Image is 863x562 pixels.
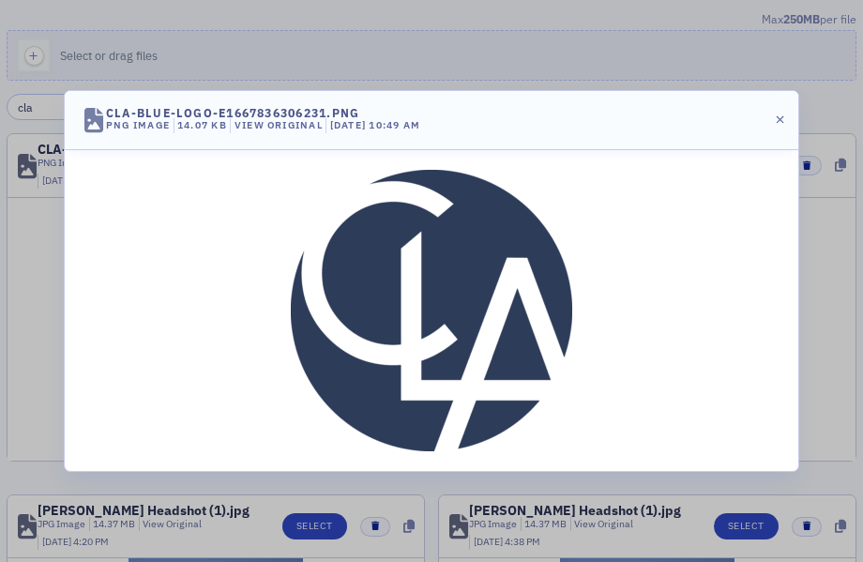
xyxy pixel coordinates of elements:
div: PNG Image [106,118,170,133]
div: CLA-Blue-Logo-e1667836306231.png [106,107,359,118]
a: View Original [235,118,323,131]
span: [DATE] [330,118,370,131]
div: 14.07 kB [174,118,227,133]
span: 10:49 AM [369,118,420,131]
